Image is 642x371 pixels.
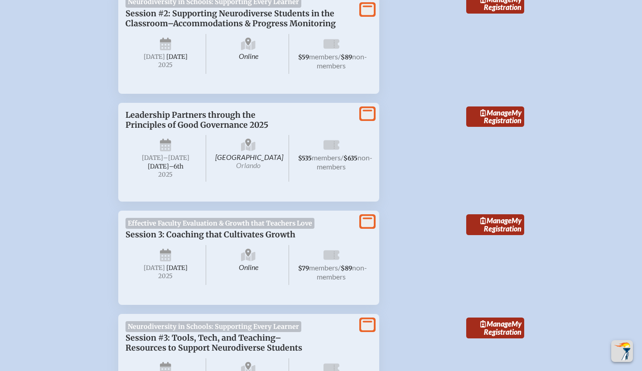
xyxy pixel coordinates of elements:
[208,135,289,182] span: [GEOGRAPHIC_DATA]
[613,342,631,360] img: To the top
[309,52,338,61] span: members
[236,161,261,169] span: Orlando
[133,62,199,68] span: 2025
[341,153,343,162] span: /
[126,230,295,240] span: Session 3: Coaching that Cultivates Growth
[466,214,524,235] a: ManageMy Registration
[317,153,372,171] span: non-members
[126,110,268,130] span: Leadership Partners through the Principles of Good Governance 2025
[126,333,302,353] span: Session #3: Tools, Tech, and Teaching–Resources to Support Neurodiverse Students
[208,245,289,285] span: Online
[466,106,524,127] a: ManageMy Registration
[466,318,524,338] a: ManageMy Registration
[343,154,357,162] span: $635
[317,52,367,70] span: non-members
[338,52,341,61] span: /
[298,154,312,162] span: $535
[126,9,336,29] span: Session #2: Supporting Neurodiverse Students in the Classroom–Accommodations & Progress Monitoring
[208,34,289,74] span: Online
[480,319,512,328] span: Manage
[126,218,315,229] span: Effective Faculty Evaluation & Growth that Teachers Love
[166,53,188,61] span: [DATE]
[480,216,512,225] span: Manage
[312,153,341,162] span: members
[298,265,309,272] span: $79
[309,263,338,272] span: members
[148,163,183,170] span: [DATE]–⁠6th
[341,265,352,272] span: $89
[298,53,309,61] span: $59
[126,321,302,332] span: Neurodiversity in Schools: Supporting Every Learner
[166,264,188,272] span: [DATE]
[317,263,367,281] span: non-members
[341,53,352,61] span: $89
[611,340,633,362] button: Scroll Top
[142,154,163,162] span: [DATE]
[144,53,165,61] span: [DATE]
[163,154,189,162] span: –[DATE]
[133,171,199,178] span: 2025
[133,273,199,279] span: 2025
[338,263,341,272] span: /
[144,264,165,272] span: [DATE]
[480,108,512,117] span: Manage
